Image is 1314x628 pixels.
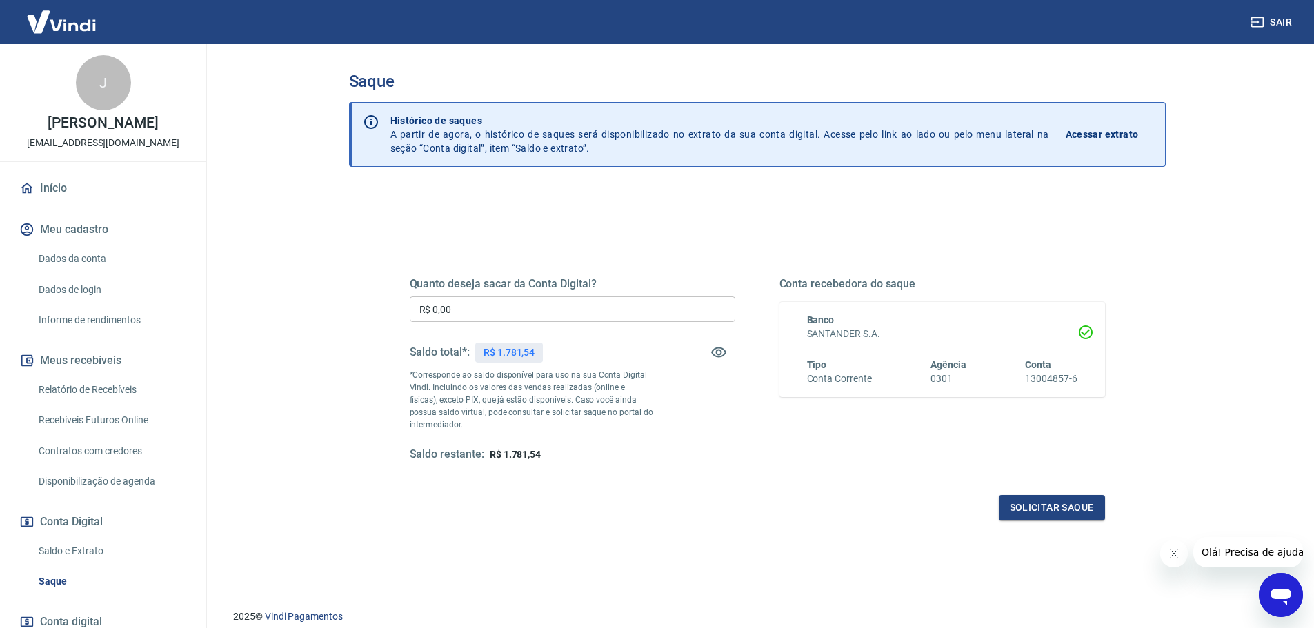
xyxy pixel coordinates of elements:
span: Banco [807,314,835,325]
h5: Saldo total*: [410,345,470,359]
a: Dados da conta [33,245,190,273]
p: A partir de agora, o histórico de saques será disponibilizado no extrato da sua conta digital. Ac... [390,114,1049,155]
iframe: Botão para abrir a janela de mensagens [1259,573,1303,617]
button: Meus recebíveis [17,345,190,376]
iframe: Fechar mensagem [1160,540,1188,567]
button: Meu cadastro [17,214,190,245]
button: Solicitar saque [999,495,1105,520]
h5: Saldo restante: [410,447,484,462]
iframe: Mensagem da empresa [1193,537,1303,567]
div: J [76,55,131,110]
a: Informe de rendimentos [33,306,190,334]
h6: SANTANDER S.A. [807,327,1077,341]
a: Disponibilização de agenda [33,467,190,496]
p: 2025 © [233,609,1281,624]
h6: Conta Corrente [807,372,872,386]
span: R$ 1.781,54 [490,449,541,460]
span: Olá! Precisa de ajuda? [8,10,116,21]
a: Saque [33,567,190,596]
a: Contratos com credores [33,437,190,465]
span: Tipo [807,359,827,370]
span: Conta [1025,359,1051,370]
h6: 13004857-6 [1025,372,1077,386]
a: Recebíveis Futuros Online [33,406,190,434]
p: [EMAIL_ADDRESS][DOMAIN_NAME] [27,136,179,150]
h6: 0301 [930,372,966,386]
span: Agência [930,359,966,370]
button: Conta Digital [17,507,190,537]
p: R$ 1.781,54 [484,345,535,360]
a: Vindi Pagamentos [265,611,343,622]
h5: Conta recebedora do saque [779,277,1105,291]
a: Início [17,173,190,203]
h5: Quanto deseja sacar da Conta Digital? [410,277,735,291]
a: Saldo e Extrato [33,537,190,565]
h3: Saque [349,72,1166,91]
a: Relatório de Recebíveis [33,376,190,404]
a: Acessar extrato [1066,114,1154,155]
p: *Corresponde ao saldo disponível para uso na sua Conta Digital Vindi. Incluindo os valores das ve... [410,369,654,431]
p: Histórico de saques [390,114,1049,128]
a: Dados de login [33,276,190,304]
p: Acessar extrato [1066,128,1139,141]
img: Vindi [17,1,106,43]
button: Sair [1248,10,1297,35]
p: [PERSON_NAME] [48,116,158,130]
